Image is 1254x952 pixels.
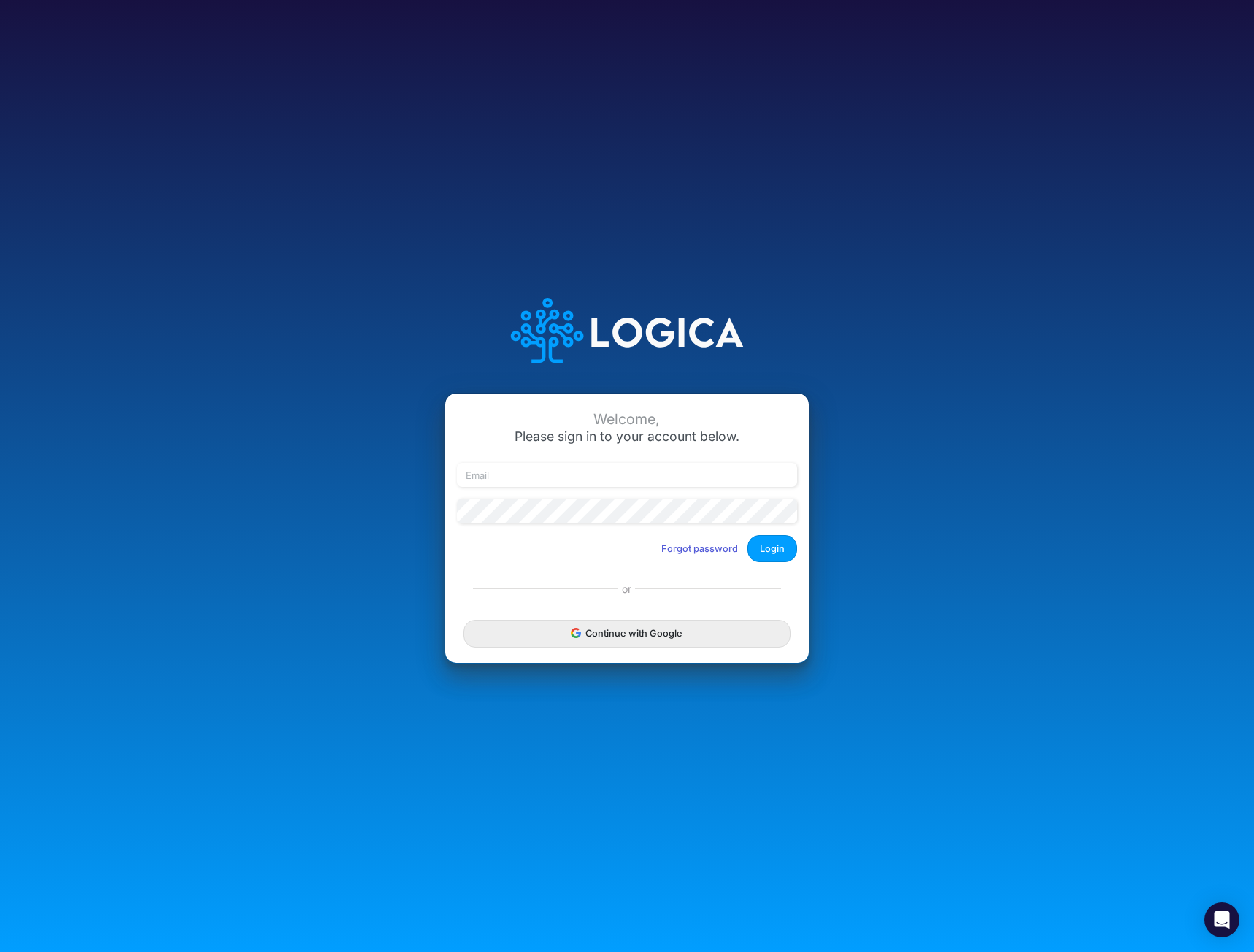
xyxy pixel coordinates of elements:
[457,463,797,488] input: Email
[457,411,797,428] div: Welcome,
[515,429,739,444] span: Please sign in to your account below.
[1204,902,1239,937] div: Open Intercom Messenger
[463,620,791,647] button: Continue with Google
[747,535,797,562] button: Login
[652,537,747,561] button: Forgot password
